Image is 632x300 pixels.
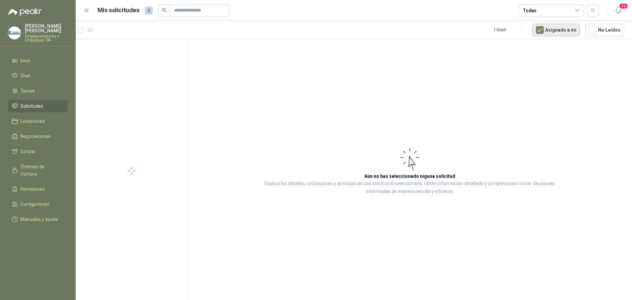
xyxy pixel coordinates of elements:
[8,130,68,143] a: Negociaciones
[8,100,68,112] a: Solicitudes
[20,133,51,140] span: Negociaciones
[8,160,68,180] a: Órdenes de Compra
[25,34,68,42] p: Empaquetaduras y Empaques SA
[20,102,43,110] span: Solicitudes
[25,24,68,33] p: [PERSON_NAME] [PERSON_NAME]
[8,183,68,195] a: Remisiones
[8,69,68,82] a: Chat
[97,6,140,15] h1: Mis solicitudes
[8,213,68,226] a: Manuales y ayuda
[253,180,566,196] p: Explora los detalles, cotizaciones y actividad de una solicitud al seleccionarla. Obtén informaci...
[8,54,68,67] a: Inicio
[20,201,49,208] span: Configuración
[532,24,580,36] button: Asignado a mi
[8,145,68,158] a: Cotizar
[364,173,455,180] h3: Aún no has seleccionado niguna solicitud
[20,148,36,155] span: Cotizar
[145,7,153,14] span: 0
[20,118,45,125] span: Licitaciones
[8,85,68,97] a: Tareas
[493,25,527,35] div: 1 - 0 de 0
[20,216,58,223] span: Manuales y ayuda
[20,185,45,193] span: Remisiones
[20,163,62,177] span: Órdenes de Compra
[20,72,30,79] span: Chat
[162,8,167,13] span: search
[8,27,21,39] img: Company Logo
[523,7,537,14] div: Todas
[585,24,624,36] button: No Leídos
[8,198,68,210] a: Configuración
[8,8,41,16] img: Logo peakr
[20,57,31,64] span: Inicio
[619,3,628,9] span: 16
[8,115,68,127] a: Licitaciones
[20,87,35,95] span: Tareas
[612,5,624,16] button: 16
